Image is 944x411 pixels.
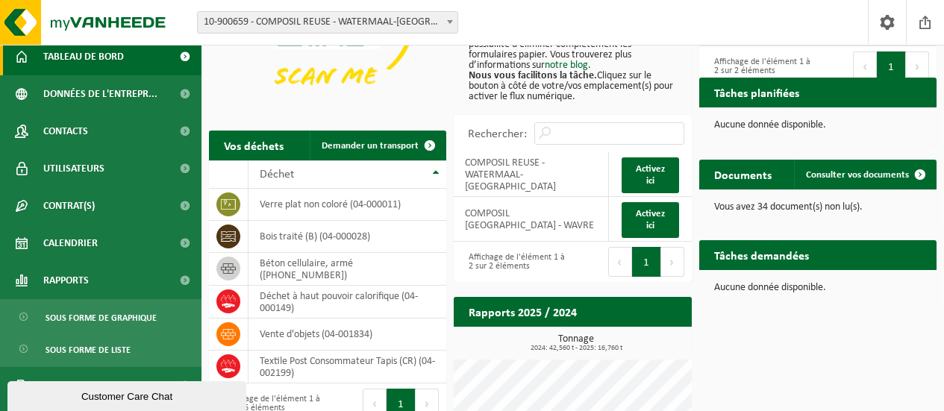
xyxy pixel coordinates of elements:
[699,78,814,107] h2: Tâches planifiées
[562,326,690,356] a: Consulter les rapports
[877,51,906,81] button: 1
[43,38,124,75] span: Tableau de bord
[43,187,95,225] span: Contrat(s)
[699,160,787,189] h2: Documents
[794,160,935,189] a: Consulter vos documents
[806,170,909,180] span: Consulter vos documents
[260,169,294,181] span: Déchet
[46,304,157,332] span: Sous forme de graphique
[197,11,458,34] span: 10-900659 - COMPOSIL REUSE - WATERMAAL-BOSVOORDE
[43,262,89,299] span: Rapports
[461,245,565,278] div: Affichage de l'élément 1 à 2 sur 2 éléments
[198,12,457,33] span: 10-900659 - COMPOSIL REUSE - WATERMAAL-BOSVOORDE
[248,319,446,351] td: vente d'objets (04-001834)
[454,297,592,326] h2: Rapports 2025 / 2024
[43,113,88,150] span: Contacts
[714,120,922,131] p: Aucune donnée disponible.
[469,71,676,102] p: Cliquez sur le bouton à côté de votre/vos emplacement(s) pour activer le flux numérique.
[43,150,104,187] span: Utilisateurs
[248,189,446,221] td: verre plat non coloré (04-000011)
[853,51,877,81] button: Previous
[714,202,922,213] p: Vous avez 34 document(s) non lu(s).
[661,247,684,277] button: Next
[622,202,678,238] a: Activez ici
[248,351,446,383] td: Textile Post Consommateur Tapis (CR) (04-002199)
[248,286,446,319] td: déchet à haut pouvoir calorifique (04-000149)
[469,70,597,81] b: Nous vous facilitons la tâche.
[43,225,98,262] span: Calendrier
[454,152,609,197] td: COMPOSIL REUSE - WATERMAAL-[GEOGRAPHIC_DATA]
[707,50,810,83] div: Affichage de l'élément 1 à 2 sur 2 éléments
[632,247,661,277] button: 1
[4,303,198,331] a: Sous forme de graphique
[209,131,298,160] h2: Vos déchets
[906,51,929,81] button: Next
[322,141,419,151] span: Demander un transport
[622,157,678,193] a: Activez ici
[43,367,100,404] span: Documents
[4,335,198,363] a: Sous forme de liste
[699,240,824,269] h2: Tâches demandées
[545,60,588,71] a: notre blog
[608,247,632,277] button: Previous
[46,336,131,364] span: Sous forme de liste
[7,378,249,411] iframe: chat widget
[43,75,157,113] span: Données de l'entrepr...
[248,221,446,253] td: bois traité (B) (04-000028)
[248,253,446,286] td: béton cellulaire, armé ([PHONE_NUMBER])
[310,131,445,160] a: Demander un transport
[454,197,609,242] td: COMPOSIL [GEOGRAPHIC_DATA] - WAVRE
[468,128,527,140] label: Rechercher:
[714,283,922,293] p: Aucune donnée disponible.
[461,345,691,352] span: 2024: 42,560 t - 2025: 16,760 t
[461,334,691,352] h3: Tonnage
